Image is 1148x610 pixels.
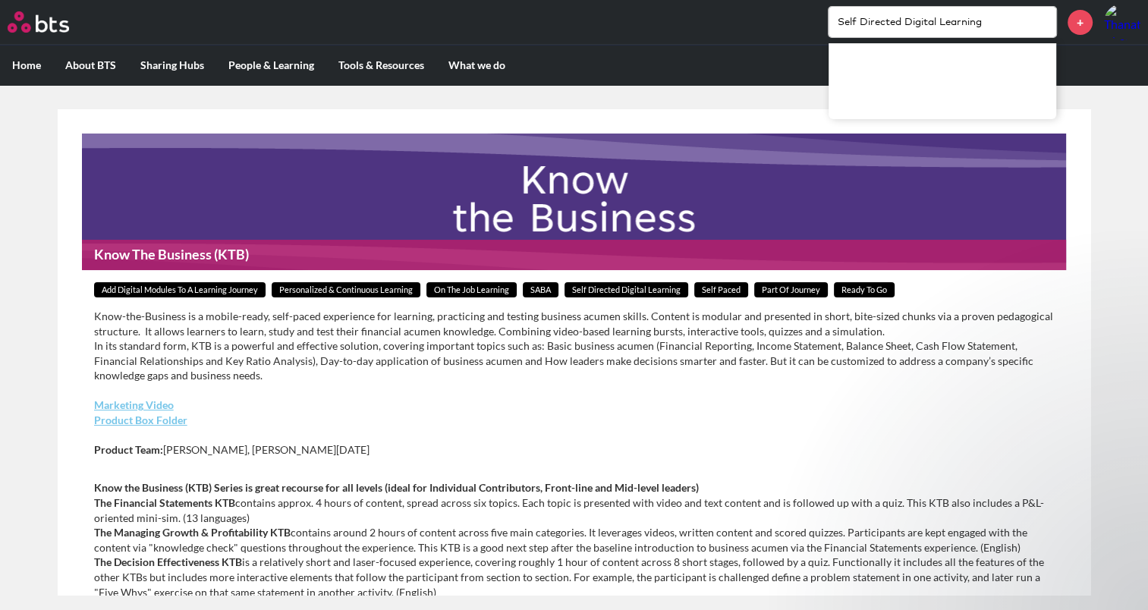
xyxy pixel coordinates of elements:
label: About BTS [53,46,128,85]
strong: The Financial Statements KTB [94,496,235,509]
span: Self Directed Digital Learning [565,282,688,298]
span: Part of Journey [754,282,828,298]
p: Know-the-Business is a mobile-ready, self-paced experience for learning, practicing and testing b... [94,309,1055,383]
label: People & Learning [216,46,326,85]
span: Self paced [694,282,748,298]
p: [PERSON_NAME], [PERSON_NAME][DATE] [94,442,1055,457]
span: Add Digital Modules to a Learning Journey [94,282,266,298]
iframe: Intercom notifications message [844,285,1148,569]
a: Profile [1104,4,1140,40]
label: What we do [436,46,517,85]
a: Go home [8,11,97,33]
iframe: Intercom live chat [1096,558,1133,595]
strong: Know the Business (KTB) Series is great recourse for all levels (ideal for Individual Contributor... [94,481,699,494]
img: BTS Logo [8,11,69,33]
p: contains approx. 4 hours of content, spread across six topics. Each topic is presented with video... [94,480,1055,599]
span: Ready to go [834,282,895,298]
strong: The Decision Effectiveness KTB [94,555,242,568]
strong: Product Team: [94,443,163,456]
span: On The Job Learning [426,282,517,298]
span: SABA [523,282,558,298]
span: Personalized & Continuous Learning [272,282,420,298]
strong: The Managing Growth & Profitability KTB [94,526,291,539]
a: Product Box Folder [94,413,187,426]
label: Sharing Hubs [128,46,216,85]
h1: Know The Business (KTB) [82,240,1067,269]
img: Thanatchaporn Chantapisit [1104,4,1140,40]
label: Tools & Resources [326,46,436,85]
a: + [1068,10,1093,35]
a: Marketing Video [94,398,174,411]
